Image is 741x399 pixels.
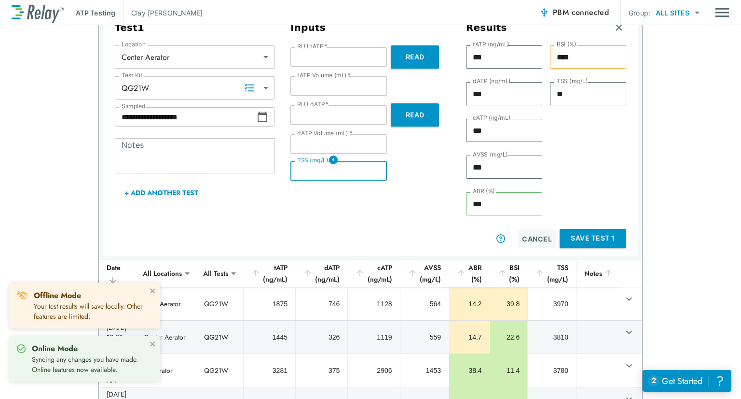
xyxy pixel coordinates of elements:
div: ABR (%) [456,262,482,285]
div: TSS (mg/L) [535,262,568,285]
div: 11.4 [498,366,520,375]
div: cATP (ng/mL) [355,262,392,285]
div: Center Aerator [115,47,275,67]
div: 39.8 [498,299,520,309]
div: BSI (%) [497,262,520,285]
label: tATP Volume (mL) [297,72,351,79]
button: expand row [621,291,637,307]
button: close [150,287,156,295]
div: All Locations [136,264,189,283]
div: 3970 [535,299,568,309]
div: All Tests [196,264,235,283]
td: QG21W [196,354,243,387]
button: close [150,340,156,348]
div: 3281 [251,366,288,375]
div: 1128 [356,299,392,309]
div: 14.2 [457,299,482,309]
div: 22.6 [498,332,520,342]
img: LuminUltra Relay [12,2,64,23]
label: dATP Volume (mL) [297,130,352,137]
label: ABR (%) [473,188,495,195]
td: West Aerator [136,287,196,320]
h3: Inputs [290,22,451,34]
strong: Online Mode [32,343,78,354]
button: Cancel [518,229,556,248]
button: expand row [621,324,637,341]
h3: Test 1 [115,22,275,34]
label: TSS (mg/L) [557,78,588,85]
button: Main menu [715,3,729,22]
label: TSS (mg/L) [297,157,329,164]
div: AVSS (mg/L) [408,262,441,285]
input: Choose date, selected date is Sep 15, 2025 [115,107,257,127]
div: 14.7 [457,332,482,342]
td: DeAerator [136,354,196,387]
button: Save Test 1 [560,229,626,248]
label: RLU dATP [297,101,329,108]
div: dATP (ng/mL) [303,262,340,285]
div: 3780 [535,366,568,375]
button: expand row [621,357,637,374]
span: PBM [553,6,609,19]
div: 746 [303,299,340,309]
p: Clay [PERSON_NAME] [131,8,203,18]
div: 1875 [251,299,288,309]
img: Remove [614,23,624,32]
div: 1445 [251,332,288,342]
div: 564 [408,299,441,309]
label: tATP (ng/mL) [473,41,509,48]
p: ATP Testing [76,8,115,18]
div: tATP (ng/mL) [251,262,288,285]
button: Read [391,103,439,127]
label: Test Kit [122,72,143,79]
label: Sampled [122,103,146,110]
label: RLU tATP [297,43,327,50]
th: Date [99,260,136,287]
label: cATP (ng/mL) [473,114,510,121]
label: BSI (%) [557,41,576,48]
label: Location [122,41,146,48]
div: 2906 [356,366,392,375]
button: + Add Another Test [115,181,208,204]
div: 38.4 [457,366,482,375]
iframe: Resource center [643,370,731,392]
img: Connected Icon [539,8,549,17]
div: 375 [303,366,340,375]
td: QG21W [196,287,243,320]
strong: Offline Mode [34,290,81,301]
div: QG21W [115,78,275,98]
div: 3810 [535,332,568,342]
img: Offline [16,290,28,301]
div: 1119 [356,332,392,342]
img: Online [16,344,26,354]
button: PBM connected [535,3,613,22]
div: Notes [584,268,613,279]
h3: Results [466,22,507,34]
div: 326 [303,332,340,342]
div: 1453 [408,366,441,375]
label: AVSS (mg/L) [473,151,508,158]
img: Drawer Icon [715,3,729,22]
span: connected [572,7,609,18]
td: Center Aerator [136,321,196,354]
p: Your test results will save locally. Other features are limited. [34,301,147,322]
p: Syncing any changes you have made. Online features now available. [32,355,147,375]
div: 559 [408,332,441,342]
label: dATP (ng/mL) [473,78,511,85]
td: QG21W [196,321,243,354]
p: Group: [629,8,650,18]
button: Read [391,45,439,69]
